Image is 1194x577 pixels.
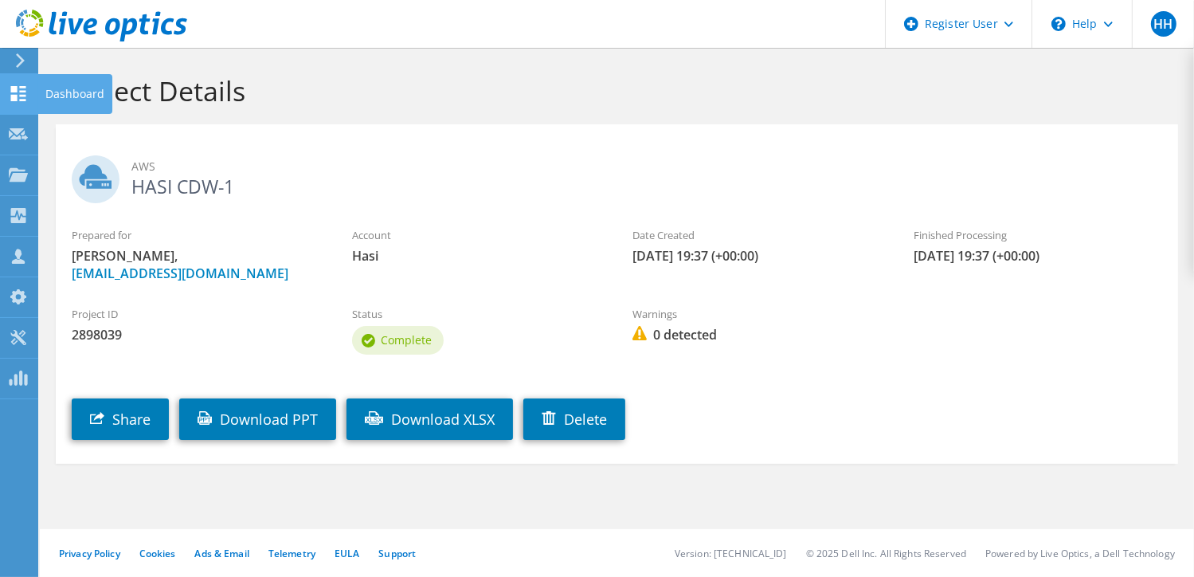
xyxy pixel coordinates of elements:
[72,227,320,243] label: Prepared for
[195,547,249,560] a: Ads & Email
[985,547,1175,560] li: Powered by Live Optics, a Dell Technology
[346,398,513,440] a: Download XLSX
[381,332,432,347] span: Complete
[131,158,1162,175] span: AWS
[64,74,1162,108] h1: Project Details
[72,306,320,322] label: Project ID
[632,227,881,243] label: Date Created
[352,306,601,322] label: Status
[268,547,315,560] a: Telemetry
[1151,11,1176,37] span: HH
[335,547,359,560] a: EULA
[914,227,1162,243] label: Finished Processing
[632,247,881,265] span: [DATE] 19:37 (+00:00)
[806,547,966,560] li: © 2025 Dell Inc. All Rights Reserved
[352,247,601,265] span: Hasi
[1051,17,1066,31] svg: \n
[139,547,176,560] a: Cookies
[72,265,288,282] a: [EMAIL_ADDRESS][DOMAIN_NAME]
[37,74,112,114] div: Dashboard
[72,155,1162,195] h2: HASI CDW-1
[378,547,416,560] a: Support
[59,547,120,560] a: Privacy Policy
[179,398,336,440] a: Download PPT
[632,306,881,322] label: Warnings
[72,326,320,343] span: 2898039
[914,247,1162,265] span: [DATE] 19:37 (+00:00)
[523,398,625,440] a: Delete
[352,227,601,243] label: Account
[72,247,320,282] span: [PERSON_NAME],
[72,398,169,440] a: Share
[675,547,787,560] li: Version: [TECHNICAL_ID]
[632,326,881,343] span: 0 detected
